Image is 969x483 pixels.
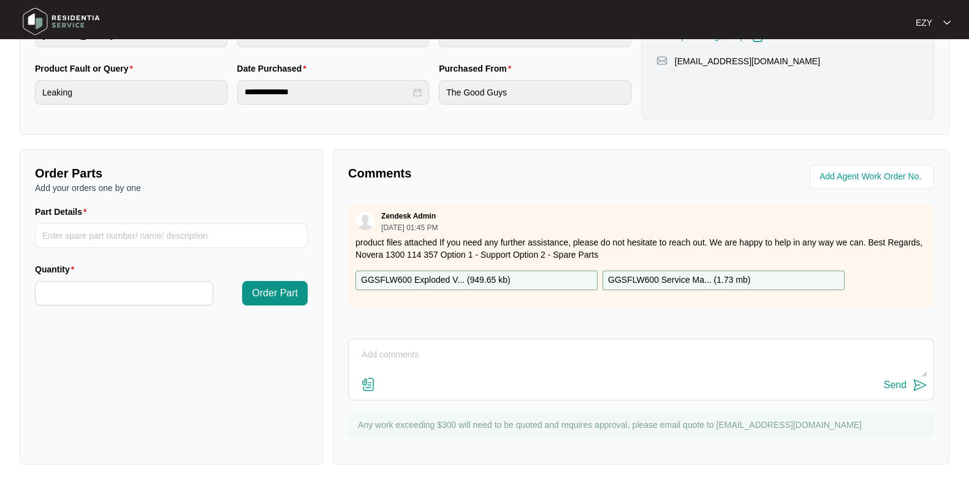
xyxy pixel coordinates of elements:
[18,3,104,40] img: residentia service logo
[608,274,750,287] p: GGSFLW600 Service Ma... ( 1.73 mb )
[916,17,932,29] p: EZY
[381,224,438,231] p: [DATE] 01:45 PM
[35,223,308,248] input: Part Details
[943,20,951,26] img: dropdown arrow
[35,263,79,275] label: Quantity
[675,55,820,67] p: [EMAIL_ADDRESS][DOMAIN_NAME]
[439,62,516,75] label: Purchased From
[245,86,411,99] input: Date Purchased
[913,378,927,392] img: send-icon.svg
[348,165,633,182] p: Comments
[439,80,631,105] input: Purchased From
[361,377,376,392] img: file-attachment-doc.svg
[884,380,906,391] div: Send
[656,55,667,66] img: map-pin
[356,212,374,230] img: user.svg
[36,282,213,305] input: Quantity
[35,62,138,75] label: Product Fault or Query
[252,286,298,301] span: Order Part
[242,281,308,305] button: Order Part
[35,80,227,105] input: Product Fault or Query
[884,377,927,394] button: Send
[819,170,927,184] input: Add Agent Work Order No.
[358,419,928,431] p: Any work exceeding $300 will need to be quoted and requires approval, please email quote to [EMAI...
[35,206,92,218] label: Part Details
[381,211,436,221] p: Zendesk Admin
[237,62,311,75] label: Date Purchased
[35,182,308,194] p: Add your orders one by one
[361,274,511,287] p: GGSFLW600 Exploded V... ( 949.65 kb )
[35,165,308,182] p: Order Parts
[355,236,927,261] p: product files attached If you need any further assistance, please do not hesitate to reach out. W...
